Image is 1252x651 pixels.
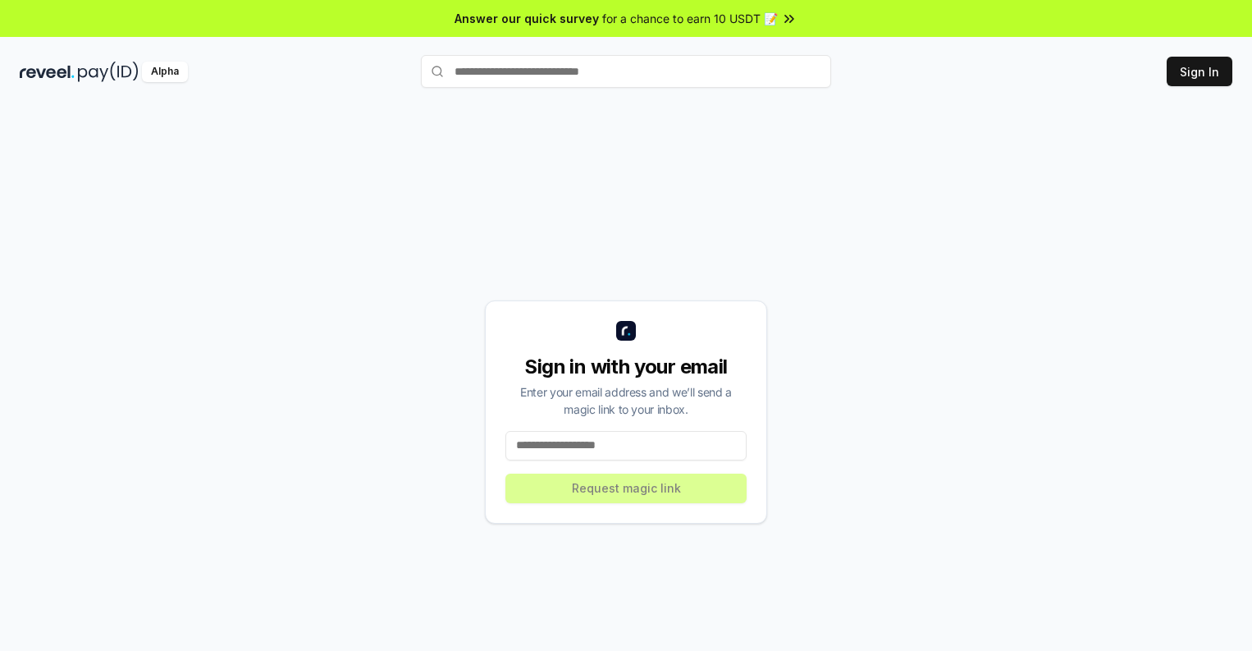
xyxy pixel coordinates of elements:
[505,383,747,418] div: Enter your email address and we’ll send a magic link to your inbox.
[455,10,599,27] span: Answer our quick survey
[142,62,188,82] div: Alpha
[1167,57,1232,86] button: Sign In
[20,62,75,82] img: reveel_dark
[616,321,636,341] img: logo_small
[78,62,139,82] img: pay_id
[505,354,747,380] div: Sign in with your email
[602,10,778,27] span: for a chance to earn 10 USDT 📝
